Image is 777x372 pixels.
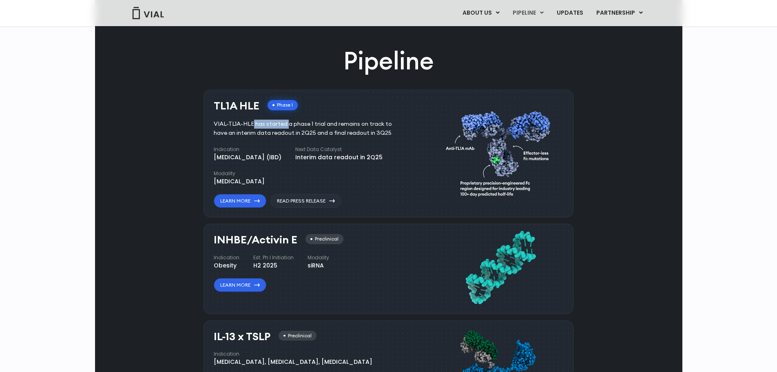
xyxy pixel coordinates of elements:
[343,44,434,78] h2: Pipeline
[253,261,294,270] div: H2 2025
[446,96,555,208] img: TL1A antibody diagram.
[279,331,317,341] div: Preclinical
[214,358,372,366] div: [MEDICAL_DATA], [MEDICAL_DATA], [MEDICAL_DATA]
[295,146,383,153] h4: Next Data Catalyst
[308,254,329,261] h4: Modality
[214,177,265,186] div: [MEDICAL_DATA]
[305,234,343,244] div: Preclinical
[214,350,372,358] h4: Indication
[253,254,294,261] h4: Est. Ph I Initiation
[214,278,266,292] a: Learn More
[270,194,341,208] a: Read Press Release
[214,120,404,138] div: VIAL-TL1A-HLE has started a phase 1 trial and remains on track to have an interim data readout in...
[456,6,506,20] a: ABOUT USMenu Toggle
[214,331,270,343] h3: IL-13 x TSLP
[506,6,550,20] a: PIPELINEMenu Toggle
[214,261,239,270] div: Obesity
[295,153,383,162] div: Interim data readout in 2Q25
[268,100,298,110] div: Phase I
[214,153,281,162] div: [MEDICAL_DATA] (IBD)
[214,254,239,261] h4: Indication
[214,170,265,177] h4: Modality
[590,6,649,20] a: PARTNERSHIPMenu Toggle
[132,7,164,19] img: Vial Logo
[214,234,297,246] h3: INHBE/Activin E
[214,194,266,208] a: Learn More
[214,100,259,112] h3: TL1A HLE
[214,146,281,153] h4: Indication
[550,6,589,20] a: UPDATES
[308,261,329,270] div: siRNA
